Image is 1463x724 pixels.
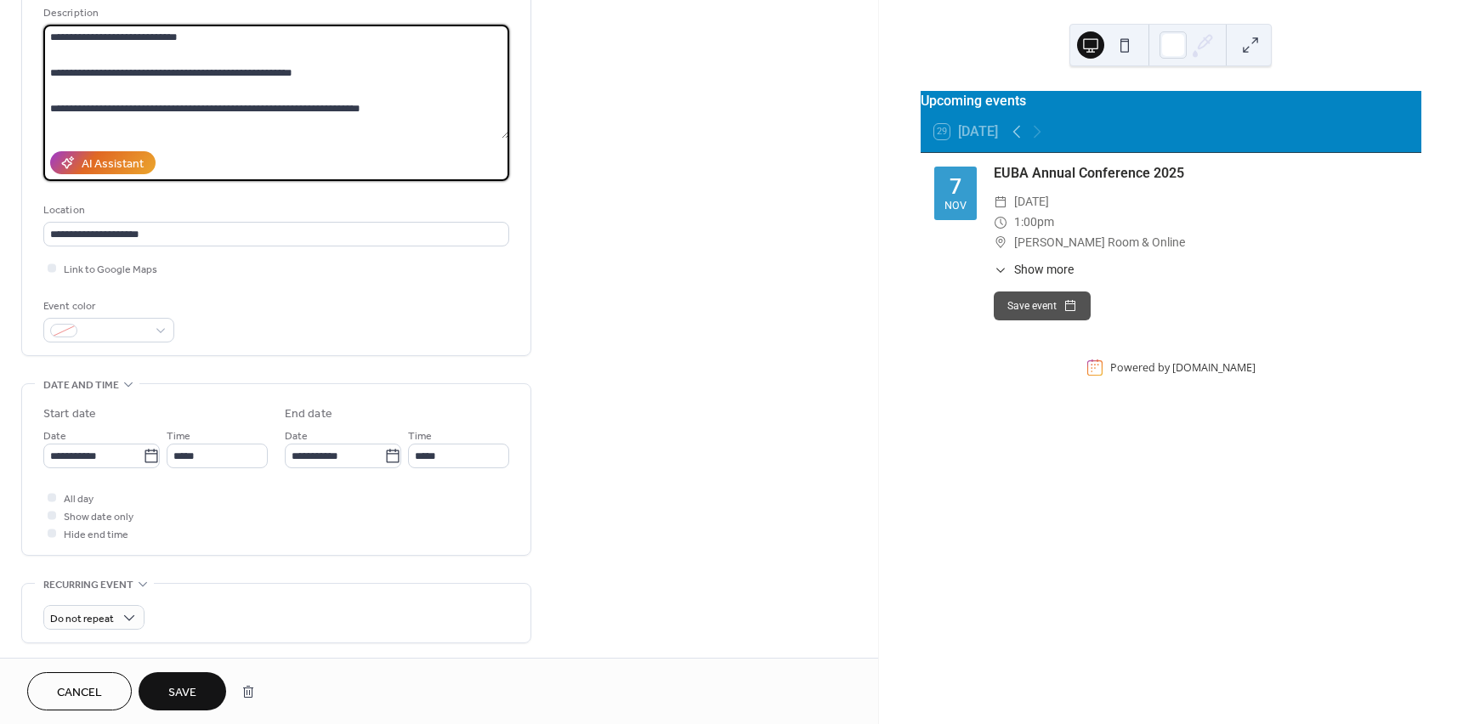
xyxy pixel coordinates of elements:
span: Show date only [64,508,133,526]
span: 1:00pm [1014,212,1054,233]
span: Date [43,427,66,445]
span: [PERSON_NAME] Room & Online [1014,233,1185,253]
div: AI Assistant [82,156,144,173]
div: End date [285,405,332,423]
div: Description [43,4,506,22]
div: ​ [994,261,1007,279]
span: [DATE] [1014,192,1049,212]
div: ​ [994,233,1007,253]
div: Location [43,201,506,219]
span: Time [167,427,190,445]
div: 7 [950,176,961,197]
div: Start date [43,405,96,423]
button: AI Assistant [50,151,156,174]
div: ​ [994,192,1007,212]
a: [DOMAIN_NAME] [1172,360,1256,375]
span: Date and time [43,376,119,394]
div: Upcoming events [921,91,1421,111]
span: Date [285,427,308,445]
button: ​Show more [994,261,1074,279]
button: Cancel [27,672,132,710]
span: Time [408,427,432,445]
div: Nov [944,201,967,212]
button: Save event [994,291,1091,320]
div: EUBA Annual Conference 2025 [994,163,1408,184]
div: ​ [994,212,1007,233]
button: Save [139,672,226,710]
span: Hide end time [64,526,128,544]
span: Save [168,684,196,702]
div: Event color [43,297,171,315]
span: Recurring event [43,576,133,594]
span: Cancel [57,684,102,702]
span: Link to Google Maps [64,261,157,279]
div: Powered by [1110,360,1256,375]
span: Do not repeat [50,609,114,629]
span: Show more [1014,261,1074,279]
span: All day [64,490,94,508]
